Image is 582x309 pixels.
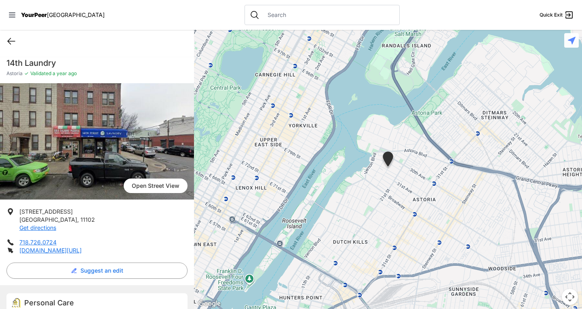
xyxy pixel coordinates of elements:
[77,216,79,223] span: ,
[80,267,123,275] span: Suggest an edit
[19,247,82,254] a: [DOMAIN_NAME][URL]
[540,12,563,18] span: Quick Exit
[21,13,105,17] a: YourPeer[GEOGRAPHIC_DATA]
[6,57,188,69] h1: 14th Laundry
[6,70,23,77] span: Astoria
[19,239,57,246] a: 718.726.0724
[196,298,223,309] a: Open this area in Google Maps (opens a new window)
[6,263,188,279] button: Suggest an edit
[21,11,47,18] span: YourPeer
[263,11,394,19] input: Search
[19,208,73,215] span: [STREET_ADDRESS]
[24,298,74,307] span: Personal Care
[124,179,188,193] span: Open Street View
[562,289,578,305] button: Map camera controls
[51,70,77,76] span: a year ago
[540,10,574,20] a: Quick Exit
[19,224,56,231] a: Get directions
[19,216,77,223] span: [GEOGRAPHIC_DATA]
[47,11,105,18] span: [GEOGRAPHIC_DATA]
[24,70,29,77] span: ✓
[196,298,223,309] img: Google
[30,70,51,76] span: Validated
[80,216,95,223] span: 11102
